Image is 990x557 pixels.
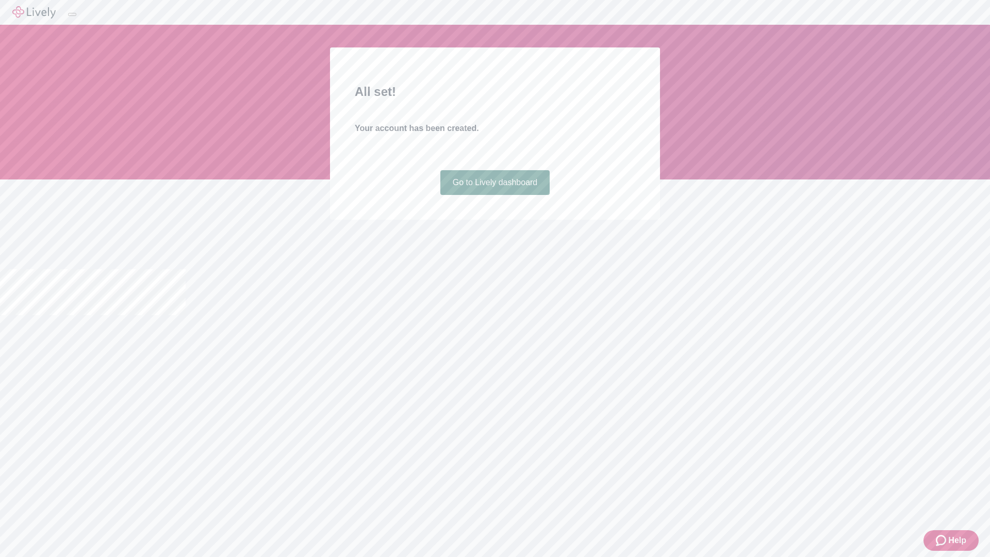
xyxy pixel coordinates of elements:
[68,13,76,16] button: Log out
[936,534,948,547] svg: Zendesk support icon
[923,530,979,551] button: Zendesk support iconHelp
[440,170,550,195] a: Go to Lively dashboard
[12,6,56,19] img: Lively
[355,83,635,101] h2: All set!
[355,122,635,135] h4: Your account has been created.
[948,534,966,547] span: Help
